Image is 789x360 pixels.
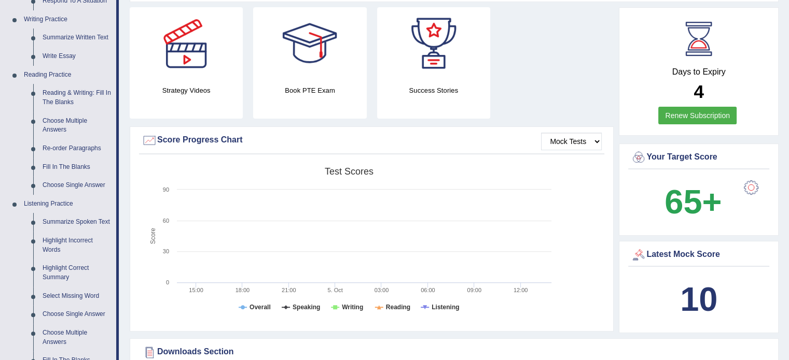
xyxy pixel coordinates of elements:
[163,186,169,193] text: 90
[253,85,366,96] h4: Book PTE Exam
[149,228,157,244] tspan: Score
[658,107,737,124] a: Renew Subscription
[631,67,767,77] h4: Days to Expiry
[38,287,116,306] a: Select Missing Word
[38,158,116,177] a: Fill In The Blanks
[432,304,459,311] tspan: Listening
[631,150,767,165] div: Your Target Score
[467,287,481,293] text: 09:00
[386,304,410,311] tspan: Reading
[163,218,169,224] text: 60
[375,287,389,293] text: 03:00
[38,84,116,111] a: Reading & Writing: Fill In The Blanks
[38,305,116,324] a: Choose Single Answer
[236,287,250,293] text: 18:00
[38,28,116,47] a: Summarize Written Text
[694,81,703,102] b: 4
[19,195,116,213] a: Listening Practice
[38,213,116,232] a: Summarize Spoken Text
[142,344,767,360] div: Downloads Section
[631,247,767,263] div: Latest Mock Score
[250,304,271,311] tspan: Overall
[421,287,435,293] text: 06:00
[38,259,116,286] a: Highlight Correct Summary
[142,133,602,148] div: Score Progress Chart
[514,287,528,293] text: 12:00
[38,112,116,139] a: Choose Multiple Answers
[38,176,116,195] a: Choose Single Answer
[19,10,116,29] a: Writing Practice
[325,166,373,177] tspan: Test scores
[282,287,296,293] text: 21:00
[38,139,116,158] a: Re-order Paragraphs
[189,287,203,293] text: 15:00
[166,279,169,285] text: 0
[342,304,363,311] tspan: Writing
[293,304,320,311] tspan: Speaking
[327,287,342,293] tspan: 5. Oct
[38,47,116,66] a: Write Essay
[163,248,169,254] text: 30
[130,85,243,96] h4: Strategy Videos
[38,232,116,259] a: Highlight Incorrect Words
[19,66,116,84] a: Reading Practice
[38,324,116,351] a: Choose Multiple Answers
[377,85,490,96] h4: Success Stories
[680,280,717,318] b: 10
[665,183,722,221] b: 65+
